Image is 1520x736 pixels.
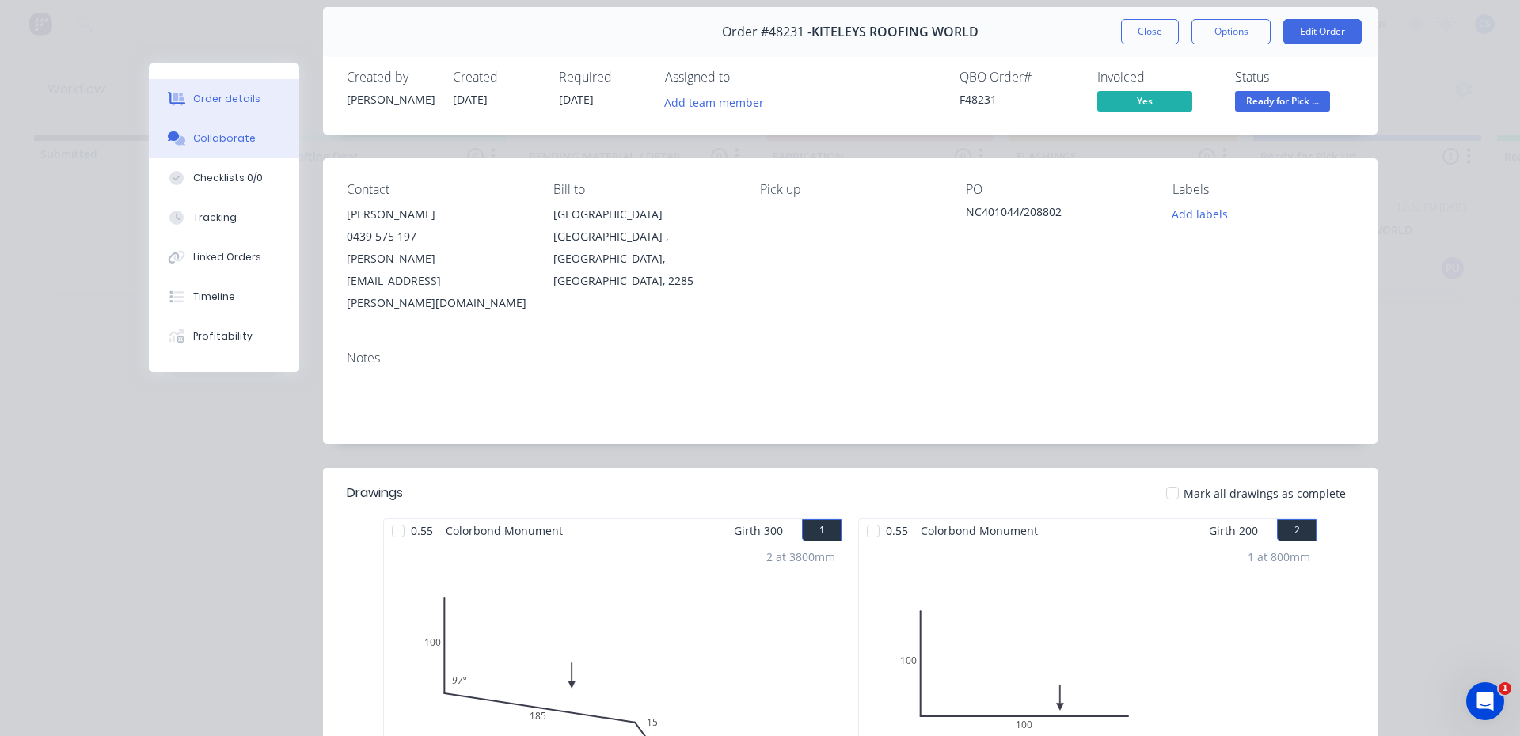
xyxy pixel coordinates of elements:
button: Tracking [149,198,299,237]
button: Add team member [656,91,773,112]
div: Linked Orders [193,250,261,264]
div: Status [1235,70,1354,85]
iframe: Intercom live chat [1466,682,1504,720]
div: Checklists 0/0 [193,171,263,185]
span: 0.55 [405,519,439,542]
button: Add labels [1164,203,1237,225]
div: Created by [347,70,434,85]
div: Drawings [347,484,403,503]
div: [PERSON_NAME] [347,91,434,108]
span: 0.55 [880,519,914,542]
div: Contact [347,182,528,197]
button: Add team member [665,91,773,112]
span: Ready for Pick ... [1235,91,1330,111]
div: Profitability [193,329,253,343]
div: Labels [1172,182,1354,197]
div: Required [559,70,646,85]
div: Notes [347,351,1354,366]
button: Close [1121,19,1179,44]
span: Yes [1097,91,1192,111]
div: Tracking [193,211,237,225]
div: Collaborate [193,131,256,146]
div: Assigned to [665,70,823,85]
button: Checklists 0/0 [149,158,299,198]
span: Mark all drawings as complete [1184,485,1346,502]
button: 1 [802,519,842,541]
div: [GEOGRAPHIC_DATA] , [GEOGRAPHIC_DATA], [GEOGRAPHIC_DATA], 2285 [553,226,735,292]
span: Colorbond Monument [439,519,569,542]
button: 2 [1277,519,1317,541]
span: Girth 300 [734,519,783,542]
button: Collaborate [149,119,299,158]
div: [GEOGRAPHIC_DATA][GEOGRAPHIC_DATA] , [GEOGRAPHIC_DATA], [GEOGRAPHIC_DATA], 2285 [553,203,735,292]
span: KITELEYS ROOFING WORLD [811,25,978,40]
div: QBO Order # [959,70,1078,85]
div: Pick up [760,182,941,197]
div: Bill to [553,182,735,197]
div: F48231 [959,91,1078,108]
button: Edit Order [1283,19,1362,44]
div: 2 at 3800mm [766,548,835,565]
button: Ready for Pick ... [1235,91,1330,115]
button: Timeline [149,277,299,317]
button: Linked Orders [149,237,299,277]
div: NC401044/208802 [966,203,1147,226]
span: [DATE] [559,92,594,107]
div: PO [966,182,1147,197]
span: Girth 200 [1209,519,1258,542]
span: Order #48231 - [722,25,811,40]
div: [PERSON_NAME][EMAIL_ADDRESS][PERSON_NAME][DOMAIN_NAME] [347,248,528,314]
div: [PERSON_NAME] [347,203,528,226]
div: Order details [193,92,260,106]
button: Options [1191,19,1271,44]
div: [PERSON_NAME]0439 575 197[PERSON_NAME][EMAIL_ADDRESS][PERSON_NAME][DOMAIN_NAME] [347,203,528,314]
span: [DATE] [453,92,488,107]
div: 0439 575 197 [347,226,528,248]
div: 1 at 800mm [1248,548,1310,565]
span: Colorbond Monument [914,519,1044,542]
div: Timeline [193,290,235,304]
div: [GEOGRAPHIC_DATA] [553,203,735,226]
button: Order details [149,79,299,119]
span: 1 [1499,682,1511,695]
button: Profitability [149,317,299,356]
div: Created [453,70,540,85]
div: Invoiced [1097,70,1216,85]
